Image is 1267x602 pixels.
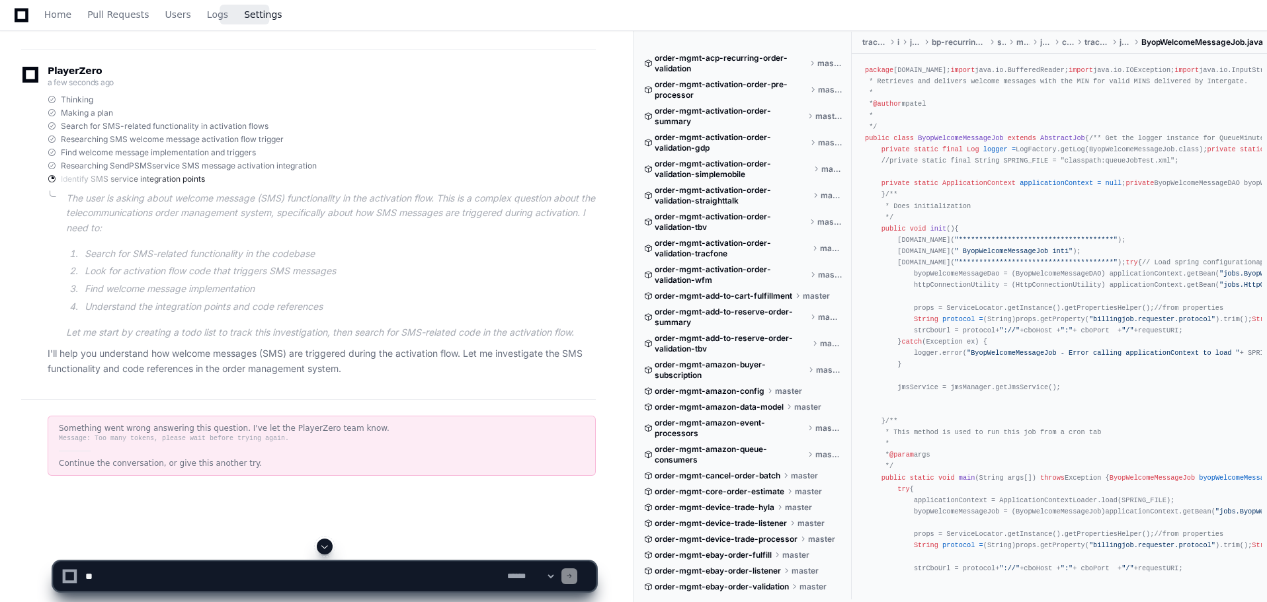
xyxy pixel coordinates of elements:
[889,451,914,459] span: @param
[61,174,205,184] span: Identify SMS service integration points
[881,157,1179,165] span: //private static final String SPRING_FILE = "classpath:queueJobTest.xml";
[815,423,842,433] span: master
[87,11,149,19] span: Pull Requests
[818,85,842,95] span: master
[932,37,987,48] span: bp-recurring_jobs
[797,518,825,529] span: master
[808,534,835,545] span: master
[61,161,317,171] span: Researching SendPSMSservice SMS message activation integration
[942,315,975,323] span: protocol
[791,470,818,481] span: master
[1154,304,1223,312] span: //from properties
[967,349,1240,357] span: "ByopWelcomeMessageJob - Error calling applicationContext to load "
[59,433,585,444] div: Message: Too many tokens, please wait before trying again.
[1207,145,1236,153] span: private
[81,264,596,279] li: Look for activation flow code that triggers SMS messages
[946,225,954,233] span: ()
[785,502,812,513] span: master
[655,502,774,513] span: order-mgmt-device-trade-hyla
[795,486,822,497] span: master
[1020,179,1093,187] span: applicationContext
[999,326,1020,334] span: "://"
[1097,179,1101,187] span: =
[61,121,268,132] span: Search for SMS-related functionality in activation flows
[910,37,921,48] span: jobs
[81,246,596,262] li: Search for SMS-related functionality in the codebase
[1125,258,1137,266] span: try
[1120,37,1131,48] span: jobs
[818,270,842,280] span: master
[44,11,71,19] span: Home
[930,225,947,233] span: init
[865,134,889,142] span: public
[914,315,938,323] span: String
[1240,145,1264,153] span: static
[1122,326,1133,334] span: "/"
[1040,134,1085,142] span: AbstractJob
[59,423,585,433] div: Something went wrong answering this question. I've let the PlayerZero team know.
[244,11,282,19] span: Settings
[975,474,1036,482] span: (String args[])
[655,534,797,545] span: order-mgmt-device-trade-processor
[820,338,842,349] span: master
[815,111,842,122] span: master
[59,458,585,469] div: Continue the conversation, or give this another try.
[655,486,784,497] span: order-mgmt-core-order-estimate
[1141,37,1263,48] span: ByopWelcomeMessageJob.java
[165,11,191,19] span: Users
[794,402,821,412] span: master
[817,217,842,227] span: master
[1069,66,1093,74] span: import
[655,53,807,74] span: order-mgmt-acp-recurring-order-validation
[910,474,934,482] span: static
[655,470,780,481] span: order-mgmt-cancel-order-batch
[955,247,1073,255] span: " ByopWelcomeMessageJob inti"
[655,79,807,100] span: order-mgmt-activation-order-pre-processor
[655,159,811,180] span: order-mgmt-activation-order-validation-simplemobile
[48,67,102,75] span: PlayerZero
[821,190,842,201] span: master
[1062,37,1074,48] span: com
[938,474,955,482] span: void
[1040,37,1051,48] span: java
[818,312,842,322] span: master
[655,307,807,328] span: order-mgmt-add-to-reserve-order-summary
[873,100,901,108] span: @author
[655,418,805,439] span: order-mgmt-amazon-event-processors
[942,145,963,153] span: final
[655,264,807,285] span: order-mgmt-activation-order-validation-wfm
[655,386,764,396] span: order-mgmt-amazon-config
[655,444,805,465] span: order-mgmt-amazon-queue-consumers
[655,106,805,127] span: order-mgmt-activation-order-summary
[775,386,802,396] span: master
[1012,145,1016,153] span: =
[881,179,910,187] span: private
[865,66,893,74] span: package
[914,179,938,187] span: static
[655,402,784,412] span: order-mgmt-amazon-data-model
[950,66,975,74] span: import
[1016,37,1030,48] span: main
[1142,258,1256,266] span: // Load spring configuration
[1061,326,1073,334] span: ":"
[1174,66,1199,74] span: import
[997,37,1006,48] span: src
[61,147,256,158] span: Find welcome message implementation and triggers
[1084,37,1109,48] span: tracfone
[979,315,983,323] span: =
[865,417,1101,470] span: /** * This method is used to run this job from a cron tab * * args */
[910,225,926,233] span: void
[881,225,906,233] span: public
[881,474,906,482] span: public
[897,485,909,493] span: try
[818,137,842,148] span: master
[865,190,971,221] span: /** * Does initialization */
[48,346,596,377] p: I'll help you understand how welcome messages (SMS) are triggered during the activation flow. Let...
[815,449,842,460] span: master
[1008,134,1036,142] span: extends
[61,108,113,118] span: Making a plan
[803,291,830,301] span: master
[821,164,842,174] span: master
[655,211,807,233] span: order-mgmt-activation-order-validation-tbv
[893,134,914,142] span: class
